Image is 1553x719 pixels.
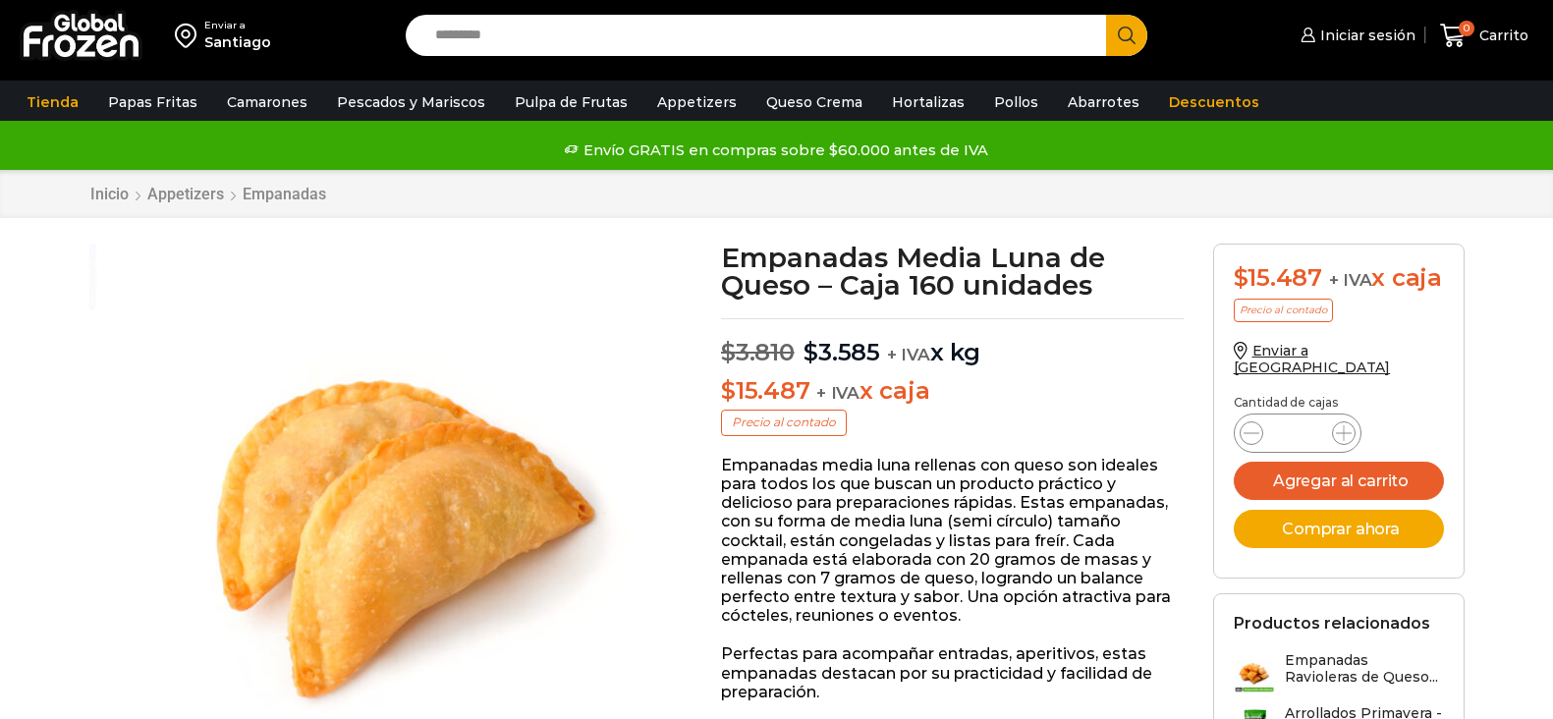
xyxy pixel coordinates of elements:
a: Enviar a [GEOGRAPHIC_DATA] [1234,342,1391,376]
span: 0 [1459,21,1474,36]
a: Hortalizas [882,83,974,121]
button: Search button [1106,15,1147,56]
p: Precio al contado [721,410,847,435]
a: Queso Crema [756,83,872,121]
img: address-field-icon.svg [175,19,204,52]
p: Perfectas para acompañar entradas, aperitivos, estas empanadas destacan por su practicidad y faci... [721,644,1184,701]
a: Papas Fritas [98,83,207,121]
a: 0 Carrito [1435,13,1533,59]
bdi: 3.810 [721,338,795,366]
div: x caja [1234,264,1444,293]
div: Enviar a [204,19,271,32]
div: Santiago [204,32,271,52]
input: Product quantity [1279,419,1316,447]
span: + IVA [1329,270,1372,290]
span: Carrito [1474,26,1528,45]
p: Precio al contado [1234,299,1333,322]
p: Cantidad de cajas [1234,396,1444,410]
span: Iniciar sesión [1315,26,1415,45]
a: Tienda [17,83,88,121]
a: Empanadas [242,185,327,203]
a: Pulpa de Frutas [505,83,638,121]
h3: Empanadas Ravioleras de Queso... [1285,652,1444,686]
a: Inicio [89,185,130,203]
nav: Breadcrumb [89,185,327,203]
p: x caja [721,377,1184,406]
h1: Empanadas Media Luna de Queso – Caja 160 unidades [721,244,1184,299]
h2: Productos relacionados [1234,614,1430,633]
button: Comprar ahora [1234,510,1444,548]
a: Descuentos [1159,83,1269,121]
bdi: 15.487 [1234,263,1322,292]
bdi: 3.585 [804,338,880,366]
span: + IVA [887,345,930,364]
a: Iniciar sesión [1296,16,1415,55]
span: $ [721,338,736,366]
a: Pescados y Mariscos [327,83,495,121]
a: Abarrotes [1058,83,1149,121]
span: $ [804,338,818,366]
a: Appetizers [146,185,225,203]
a: Empanadas Ravioleras de Queso... [1234,652,1444,694]
span: $ [721,376,736,405]
a: Camarones [217,83,317,121]
a: Pollos [984,83,1048,121]
p: Empanadas media luna rellenas con queso son ideales para todos los que buscan un producto práctic... [721,456,1184,626]
a: Appetizers [647,83,747,121]
button: Agregar al carrito [1234,462,1444,500]
bdi: 15.487 [721,376,809,405]
p: x kg [721,318,1184,367]
span: $ [1234,263,1248,292]
span: + IVA [816,383,860,403]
